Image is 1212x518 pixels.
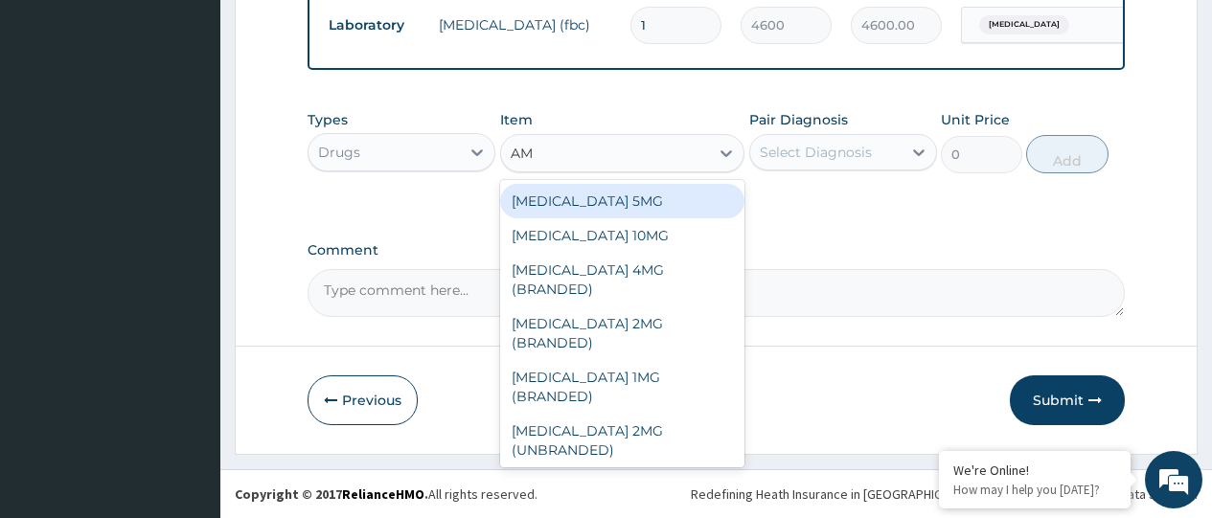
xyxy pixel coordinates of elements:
p: How may I help you today? [953,482,1116,498]
label: Comment [308,242,1125,259]
div: [MEDICAL_DATA] 2MG (BRANDED) [500,306,745,360]
button: Add [1026,135,1108,173]
a: RelianceHMO [342,485,424,503]
span: We're online! [111,144,264,337]
label: Types [308,112,348,128]
div: [MEDICAL_DATA] 2MG (UNBRANDED) [500,414,745,467]
div: Minimize live chat window [314,10,360,56]
td: Laboratory [319,8,429,43]
div: We're Online! [953,462,1116,479]
footer: All rights reserved. [220,469,1212,518]
td: [MEDICAL_DATA] (fbc) [429,6,621,44]
button: Previous [308,375,418,425]
div: Chat with us now [100,107,322,132]
div: [MEDICAL_DATA] 1MG (BRANDED) [500,360,745,414]
strong: Copyright © 2017 . [235,485,428,503]
div: [MEDICAL_DATA] 10MG [500,218,745,253]
label: Item [500,110,533,129]
label: Unit Price [941,110,1010,129]
div: [MEDICAL_DATA] 4MG (BRANDED) [500,253,745,306]
label: Pair Diagnosis [749,110,848,129]
button: Submit [1010,375,1125,425]
div: [MEDICAL_DATA] 5MG [500,184,745,218]
img: d_794563401_company_1708531726252_794563401 [35,96,78,144]
div: Drugs [318,143,360,162]
div: Select Diagnosis [760,143,872,162]
textarea: Type your message and hit 'Enter' [10,328,365,395]
div: Redefining Heath Insurance in [GEOGRAPHIC_DATA] using Telemedicine and Data Science! [691,484,1198,504]
span: [MEDICAL_DATA] [979,15,1069,34]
